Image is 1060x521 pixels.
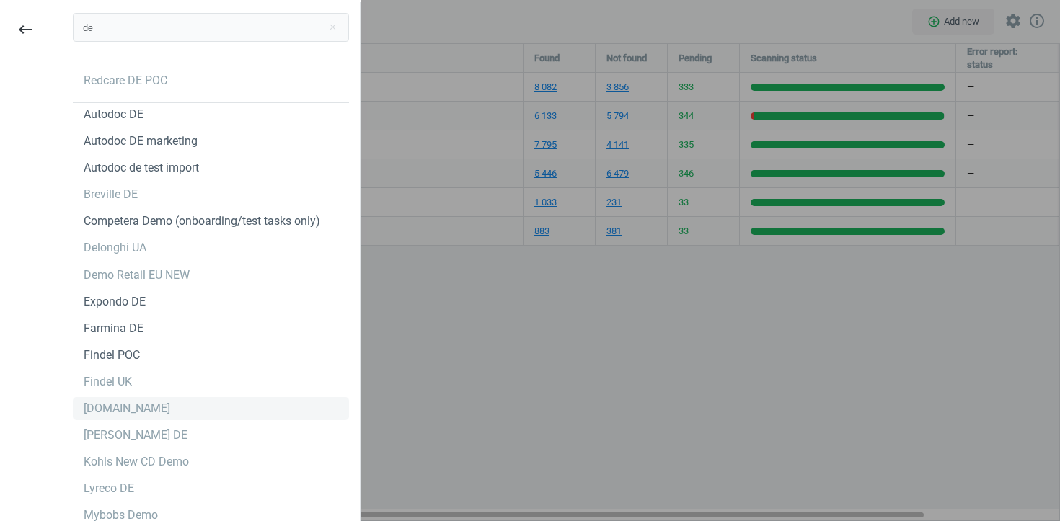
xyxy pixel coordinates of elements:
[84,347,140,363] div: Findel POC
[84,267,190,283] div: Demo Retail EU NEW
[84,73,167,89] div: Redcare DE POC
[322,21,343,34] button: Close
[84,213,320,229] div: Competera Demo (onboarding/test tasks only)
[84,107,143,123] div: Autodoc DE
[84,401,170,417] div: [DOMAIN_NAME]
[84,454,189,470] div: Kohls New CD Demo
[84,160,199,176] div: Autodoc de test import
[84,187,138,202] div: Breville DE
[84,240,146,256] div: Delonghi UA
[84,427,187,443] div: [PERSON_NAME] DE
[9,13,42,47] button: keyboard_backspace
[84,133,198,149] div: Autodoc DE marketing
[17,21,34,38] i: keyboard_backspace
[84,321,143,337] div: Farmina DE
[84,374,132,390] div: Findel UK
[84,481,134,496] div: Lyreco DE
[84,294,146,310] div: Expondo DE
[73,13,349,42] input: Search campaign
